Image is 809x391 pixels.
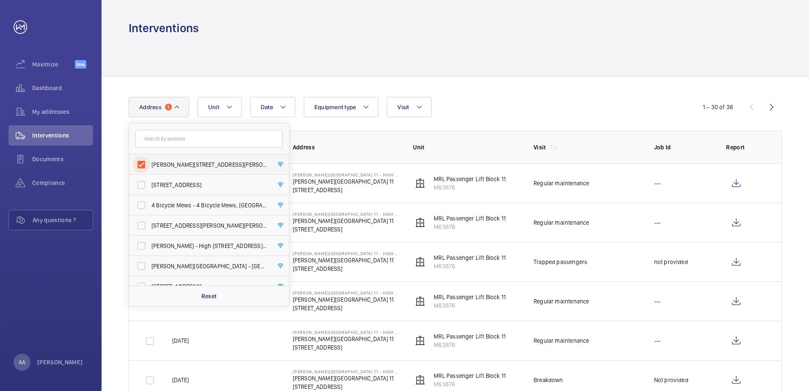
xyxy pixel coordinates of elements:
[654,297,661,306] p: ---
[165,104,172,110] span: 1
[151,181,268,189] span: [STREET_ADDRESS]
[293,290,400,295] p: [PERSON_NAME][GEOGRAPHIC_DATA] 11 - High Risk Building
[434,341,506,349] p: M63876
[434,253,506,262] p: MRL Passenger Lift Block 11
[654,376,688,384] p: Not provided
[534,258,587,266] div: Trapped passengers
[261,104,273,110] span: Date
[129,20,199,36] h1: Interventions
[534,376,563,384] div: Breakdown
[32,60,75,69] span: Maximize
[293,186,400,194] p: [STREET_ADDRESS]
[129,97,189,117] button: Address1
[293,374,400,383] p: [PERSON_NAME][GEOGRAPHIC_DATA] 11
[434,262,506,270] p: M63876
[654,336,661,345] p: ---
[703,103,733,111] div: 1 – 30 of 36
[654,179,661,187] p: ---
[434,332,506,341] p: MRL Passenger Lift Block 11
[151,242,268,250] span: [PERSON_NAME] - High [STREET_ADDRESS][PERSON_NAME]
[415,375,425,385] img: elevator.svg
[434,223,506,231] p: M63876
[293,335,400,343] p: [PERSON_NAME][GEOGRAPHIC_DATA] 11
[135,130,283,148] input: Search by address
[434,183,506,192] p: M63876
[151,160,268,169] span: [PERSON_NAME][STREET_ADDRESS][PERSON_NAME]
[293,143,400,151] p: Address
[534,218,589,227] div: Regular maintenance
[139,104,162,110] span: Address
[293,177,400,186] p: [PERSON_NAME][GEOGRAPHIC_DATA] 11
[434,380,506,388] p: M63876
[198,97,242,117] button: Unit
[415,296,425,306] img: elevator.svg
[434,175,506,183] p: MRL Passenger Lift Block 11
[151,221,268,230] span: [STREET_ADDRESS][PERSON_NAME][PERSON_NAME]
[314,104,356,110] span: Equipment type
[397,104,409,110] span: Visit
[654,143,713,151] p: Job Id
[654,258,688,266] p: not provided
[293,343,400,352] p: [STREET_ADDRESS]
[32,155,93,163] span: Documents
[434,301,506,310] p: M63876
[293,251,400,256] p: [PERSON_NAME][GEOGRAPHIC_DATA] 11 - High Risk Building
[32,131,93,140] span: Interventions
[387,97,431,117] button: Visit
[208,104,219,110] span: Unit
[293,225,400,234] p: [STREET_ADDRESS]
[726,143,765,151] p: Report
[33,216,93,224] span: Any questions ?
[293,264,400,273] p: [STREET_ADDRESS]
[75,60,86,69] span: Beta
[32,84,93,92] span: Dashboard
[415,257,425,267] img: elevator.svg
[32,107,93,116] span: My addresses
[37,358,83,366] p: [PERSON_NAME]
[293,212,400,217] p: [PERSON_NAME][GEOGRAPHIC_DATA] 11 - High Risk Building
[293,295,400,304] p: [PERSON_NAME][GEOGRAPHIC_DATA] 11
[172,376,189,384] p: [DATE]
[654,218,661,227] p: ---
[304,97,379,117] button: Equipment type
[151,282,268,291] span: [STREET_ADDRESS]
[201,292,217,300] p: Reset
[534,297,589,306] div: Regular maintenance
[293,369,400,374] p: [PERSON_NAME][GEOGRAPHIC_DATA] 11 - High Risk Building
[413,143,520,151] p: Unit
[534,143,546,151] p: Visit
[293,383,400,391] p: [STREET_ADDRESS]
[434,214,506,223] p: MRL Passenger Lift Block 11
[250,97,295,117] button: Date
[293,330,400,335] p: [PERSON_NAME][GEOGRAPHIC_DATA] 11 - High Risk Building
[415,336,425,346] img: elevator.svg
[534,179,589,187] div: Regular maintenance
[293,172,400,177] p: [PERSON_NAME][GEOGRAPHIC_DATA] 11 - High Risk Building
[434,372,506,380] p: MRL Passenger Lift Block 11
[293,256,400,264] p: [PERSON_NAME][GEOGRAPHIC_DATA] 11
[293,217,400,225] p: [PERSON_NAME][GEOGRAPHIC_DATA] 11
[534,336,589,345] div: Regular maintenance
[293,304,400,312] p: [STREET_ADDRESS]
[19,358,25,366] p: AA
[32,179,93,187] span: Compliance
[434,293,506,301] p: MRL Passenger Lift Block 11
[151,262,268,270] span: [PERSON_NAME][GEOGRAPHIC_DATA] - [GEOGRAPHIC_DATA]
[172,336,189,345] p: [DATE]
[151,201,268,209] span: 4 Bicycle Mews - 4 Bicycle Mews, [GEOGRAPHIC_DATA] 6FF
[415,178,425,188] img: elevator.svg
[415,218,425,228] img: elevator.svg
